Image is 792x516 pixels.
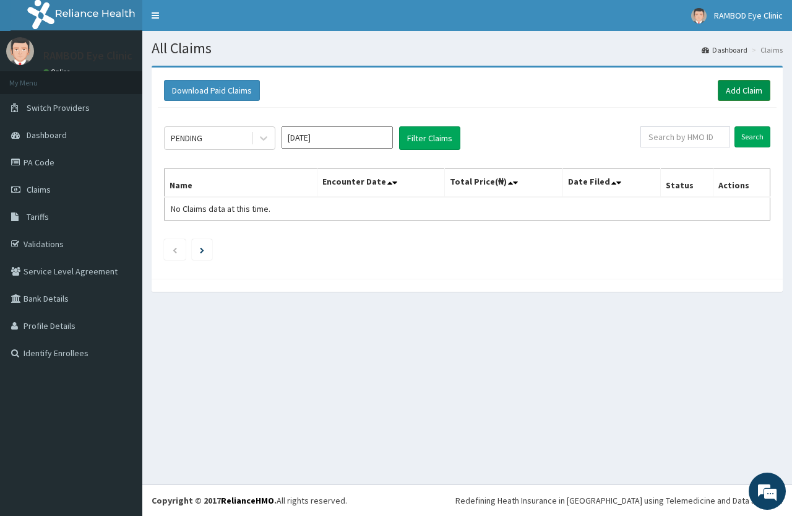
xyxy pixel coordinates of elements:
span: Dashboard [27,129,67,141]
img: User Image [691,8,707,24]
a: Dashboard [702,45,747,55]
div: Redefining Heath Insurance in [GEOGRAPHIC_DATA] using Telemedicine and Data Science! [455,494,783,507]
th: Name [165,169,317,198]
a: RelianceHMO [221,495,274,506]
span: Switch Providers [27,102,90,113]
a: Online [43,68,73,76]
footer: All rights reserved. [142,484,792,516]
img: User Image [6,37,34,65]
div: PENDING [171,132,202,144]
th: Total Price(₦) [444,169,562,198]
strong: Copyright © 2017 . [152,495,277,506]
span: Claims [27,184,51,195]
a: Next page [200,244,204,255]
li: Claims [749,45,783,55]
a: Add Claim [718,80,770,101]
h1: All Claims [152,40,783,56]
p: RAMBOD Eye Clinic [43,50,132,61]
button: Download Paid Claims [164,80,260,101]
input: Select Month and Year [282,126,393,149]
th: Date Filed [562,169,660,198]
span: Tariffs [27,211,49,222]
a: Previous page [172,244,178,255]
th: Encounter Date [317,169,444,198]
span: No Claims data at this time. [171,203,270,214]
th: Status [660,169,713,198]
input: Search [734,126,770,147]
input: Search by HMO ID [640,126,730,147]
th: Actions [713,169,770,198]
span: RAMBOD Eye Clinic [714,10,783,21]
button: Filter Claims [399,126,460,150]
